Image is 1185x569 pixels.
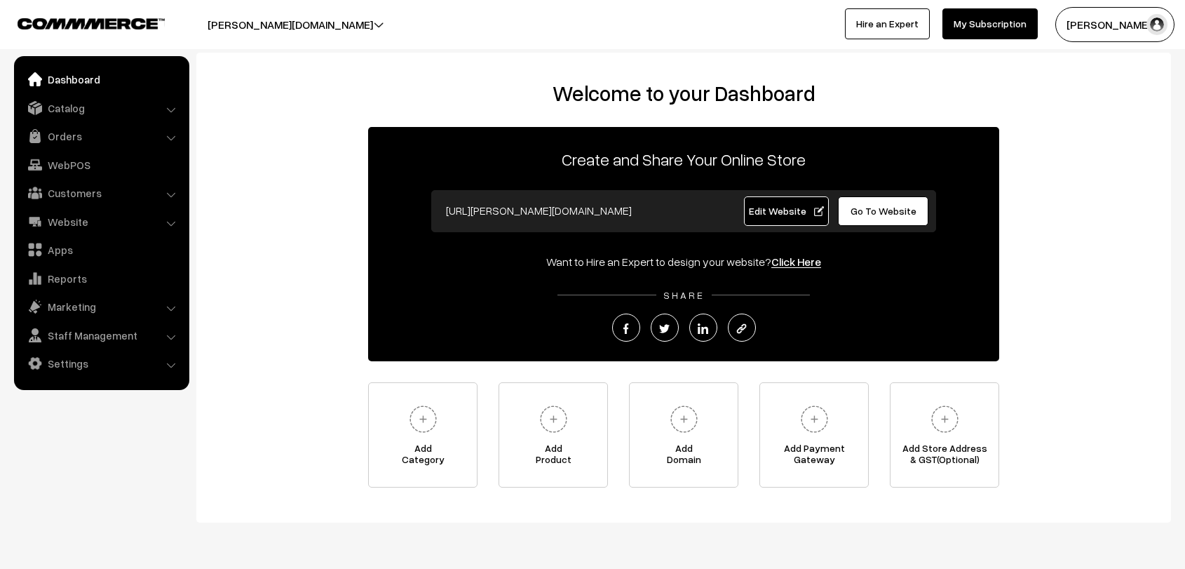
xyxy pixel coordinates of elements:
button: [PERSON_NAME][DOMAIN_NAME] [158,7,422,42]
a: Add PaymentGateway [759,382,869,488]
span: Add Domain [630,443,738,471]
a: Reports [18,266,184,291]
a: Orders [18,123,184,149]
img: plus.svg [795,400,834,439]
a: Catalog [18,95,184,121]
a: AddDomain [629,382,738,488]
a: Hire an Expert [845,8,930,39]
a: Dashboard [18,67,184,92]
a: Marketing [18,294,184,319]
div: Want to Hire an Expert to design your website? [368,253,999,270]
img: plus.svg [665,400,703,439]
img: user [1146,14,1167,35]
img: plus.svg [404,400,442,439]
a: Edit Website [744,196,829,226]
a: Staff Management [18,323,184,348]
a: Go To Website [838,196,928,226]
a: AddProduct [499,382,608,488]
span: SHARE [656,289,712,301]
a: Customers [18,180,184,206]
span: Add Category [369,443,477,471]
img: COMMMERCE [18,18,165,29]
button: [PERSON_NAME] [1055,7,1174,42]
span: Add Product [499,443,607,471]
a: Settings [18,351,184,376]
span: Go To Website [851,205,916,217]
p: Create and Share Your Online Store [368,147,999,172]
a: Add Store Address& GST(Optional) [890,382,999,488]
a: WebPOS [18,152,184,178]
h2: Welcome to your Dashboard [210,81,1157,106]
a: My Subscription [942,8,1038,39]
a: Apps [18,237,184,262]
img: plus.svg [534,400,573,439]
span: Add Payment Gateway [760,443,868,471]
span: Edit Website [749,205,824,217]
img: plus.svg [926,400,964,439]
span: Add Store Address & GST(Optional) [891,443,998,471]
a: AddCategory [368,382,478,488]
a: Click Here [771,255,821,269]
a: Website [18,209,184,234]
a: COMMMERCE [18,14,140,31]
